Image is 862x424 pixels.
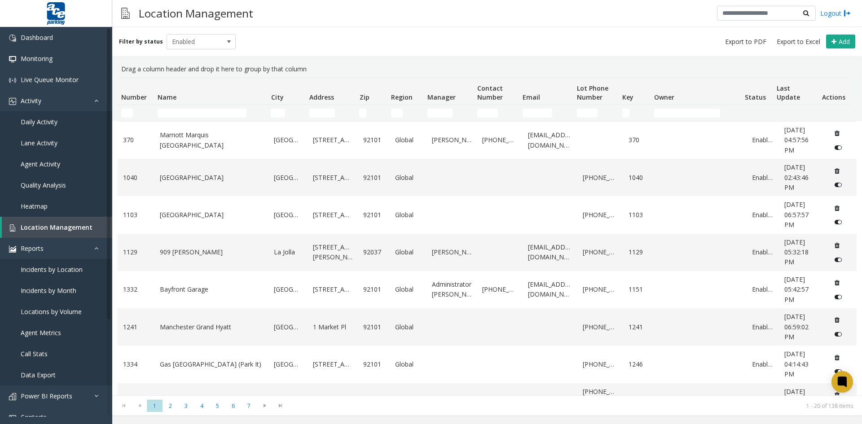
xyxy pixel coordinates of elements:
[784,200,809,229] span: [DATE] 06:57:57 PM
[9,56,16,63] img: 'icon'
[784,200,819,230] a: [DATE] 06:57:57 PM
[651,105,741,121] td: Owner Filter
[826,35,855,49] button: Add
[519,105,573,121] td: Email Filter
[784,312,809,341] span: [DATE] 06:59:02 PM
[21,350,48,358] span: Call Stats
[629,135,650,145] a: 370
[619,105,651,121] td: Key Filter
[160,173,264,183] a: [GEOGRAPHIC_DATA]
[123,359,149,369] a: 1334
[830,364,847,379] button: Disable
[752,284,773,294] a: Enabled
[123,135,149,145] a: 370
[583,247,618,257] a: [PHONE_NUMBER]
[721,35,770,48] button: Export to PDF
[777,37,820,46] span: Export to Excel
[160,210,264,220] a: [GEOGRAPHIC_DATA]
[9,245,16,253] img: 'icon'
[528,280,572,300] a: [EMAIL_ADDRESS][DOMAIN_NAME]
[274,173,302,183] a: [GEOGRAPHIC_DATA]
[2,217,112,238] a: Location Management
[784,312,819,342] a: [DATE] 06:59:02 PM
[528,242,572,262] a: [EMAIL_ADDRESS][DOMAIN_NAME]
[818,105,850,121] td: Actions Filter
[395,322,421,332] a: Global
[830,313,844,327] button: Delete
[267,105,306,121] td: City Filter
[844,9,851,18] img: logout
[313,135,352,145] a: [STREET_ADDRESS]
[629,247,650,257] a: 1129
[629,322,650,332] a: 1241
[134,2,258,24] h3: Location Management
[363,284,384,294] a: 92101
[391,93,413,101] span: Region
[395,284,421,294] a: Global
[294,402,853,410] kendo-pager-info: 1 - 20 of 138 items
[427,93,456,101] span: Manager
[784,126,809,154] span: [DATE] 04:57:56 PM
[121,2,130,24] img: pageIcon
[21,181,66,189] span: Quality Analysis
[21,118,57,126] span: Daily Activity
[274,247,302,257] a: La Jolla
[9,393,16,400] img: 'icon'
[363,135,384,145] a: 92101
[523,109,553,118] input: Email Filter
[523,93,540,101] span: Email
[257,399,273,412] span: Go to the next page
[528,130,572,150] a: [EMAIL_ADDRESS][DOMAIN_NAME]
[194,400,210,412] span: Page 4
[427,109,453,118] input: Manager Filter
[741,105,773,121] td: Status Filter
[391,109,403,118] input: Region Filter
[274,210,302,220] a: [GEOGRAPHIC_DATA]
[830,140,847,155] button: Disable
[313,173,352,183] a: [STREET_ADDRESS]
[9,224,16,232] img: 'icon'
[654,93,674,101] span: Owner
[112,78,862,395] div: Data table
[784,238,809,267] span: [DATE] 05:32:18 PM
[363,247,384,257] a: 92037
[830,178,847,192] button: Disable
[784,275,809,304] span: [DATE] 05:42:57 PM
[21,328,61,337] span: Agent Metrics
[363,173,384,183] a: 92101
[274,402,286,409] span: Go to the last page
[210,400,225,412] span: Page 5
[777,84,800,101] span: Last Update
[830,201,844,215] button: Delete
[123,173,149,183] a: 1040
[387,105,424,121] td: Region Filter
[21,244,44,253] span: Reports
[629,210,650,220] a: 1103
[583,387,618,417] a: [PHONE_NUMBER] or [PHONE_NUMBER]
[583,359,618,369] a: [PHONE_NUMBER]
[477,109,498,118] input: Contact Number Filter
[395,359,421,369] a: Global
[160,322,264,332] a: Manchester Grand Hyatt
[784,163,809,192] span: [DATE] 02:43:46 PM
[9,414,16,421] img: 'icon'
[160,359,264,369] a: Gas [GEOGRAPHIC_DATA] (Park It)
[839,37,850,46] span: Add
[119,38,163,46] label: Filter by status
[21,139,57,147] span: Lane Activity
[21,96,41,105] span: Activity
[395,247,421,257] a: Global
[363,322,384,332] a: 92101
[123,210,149,220] a: 1103
[622,109,629,118] input: Key Filter
[395,210,421,220] a: Global
[9,98,16,105] img: 'icon'
[583,210,618,220] a: [PHONE_NUMBER]
[271,93,284,101] span: City
[313,210,352,220] a: [STREET_ADDRESS]
[629,173,650,183] a: 1040
[118,61,857,78] div: Drag a column header and drop it here to group by that column
[424,105,474,121] td: Manager Filter
[160,130,264,150] a: Marriott Marquis [GEOGRAPHIC_DATA]
[359,109,366,118] input: Zip Filter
